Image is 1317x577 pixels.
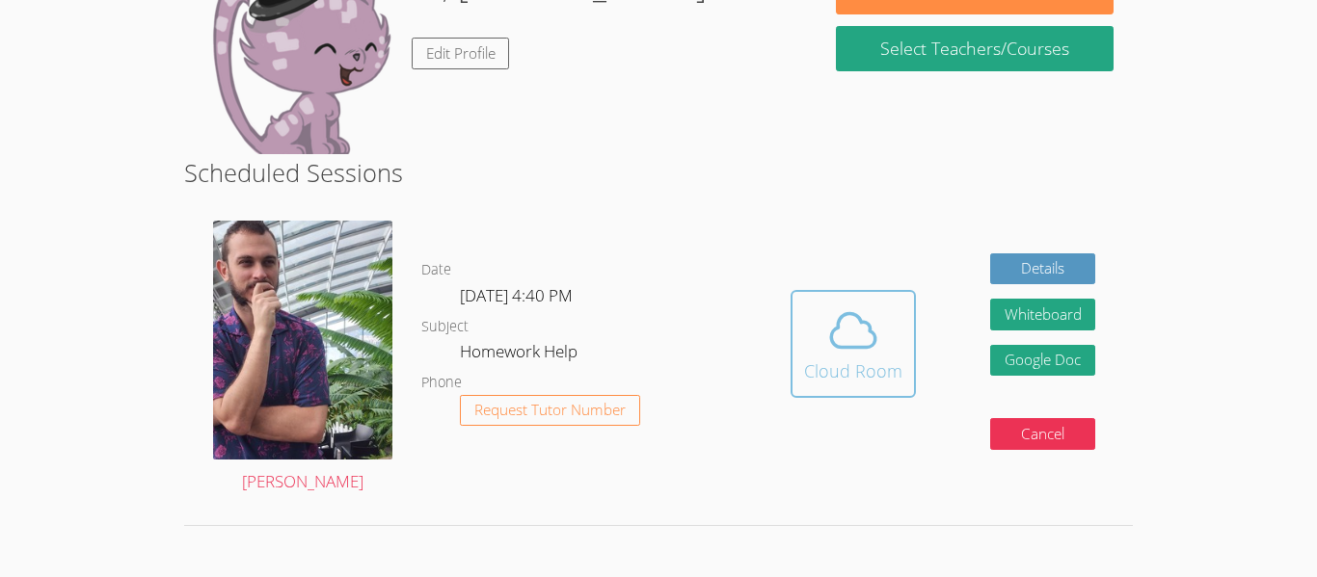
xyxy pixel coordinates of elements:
[804,357,902,384] div: Cloud Room
[474,403,626,417] span: Request Tutor Number
[421,371,462,395] dt: Phone
[990,253,1096,285] a: Details
[213,221,392,459] img: 20240721_091457.jpg
[791,290,916,398] button: Cloud Room
[184,154,1133,191] h2: Scheduled Sessions
[213,221,392,496] a: [PERSON_NAME]
[460,395,640,427] button: Request Tutor Number
[421,258,451,282] dt: Date
[990,418,1096,450] button: Cancel
[836,26,1114,71] a: Select Teachers/Courses
[421,315,469,339] dt: Subject
[460,284,573,306] span: [DATE] 4:40 PM
[990,345,1096,377] a: Google Doc
[990,299,1096,330] button: Whiteboard
[412,38,510,69] a: Edit Profile
[460,338,581,371] dd: Homework Help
